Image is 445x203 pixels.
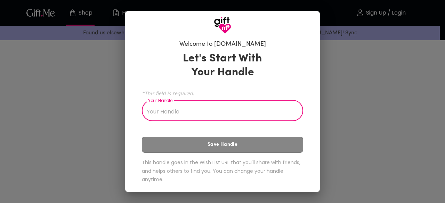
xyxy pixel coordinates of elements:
img: GiftMe Logo [214,17,231,34]
h6: This handle goes in the Wish List URL that you'll share with friends, and helps others to find yo... [142,158,303,184]
h3: Let's Start With Your Handle [174,52,271,79]
input: Your Handle [142,102,296,121]
span: *This field is required. [142,90,303,96]
h6: Welcome to [DOMAIN_NAME] [179,40,266,49]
